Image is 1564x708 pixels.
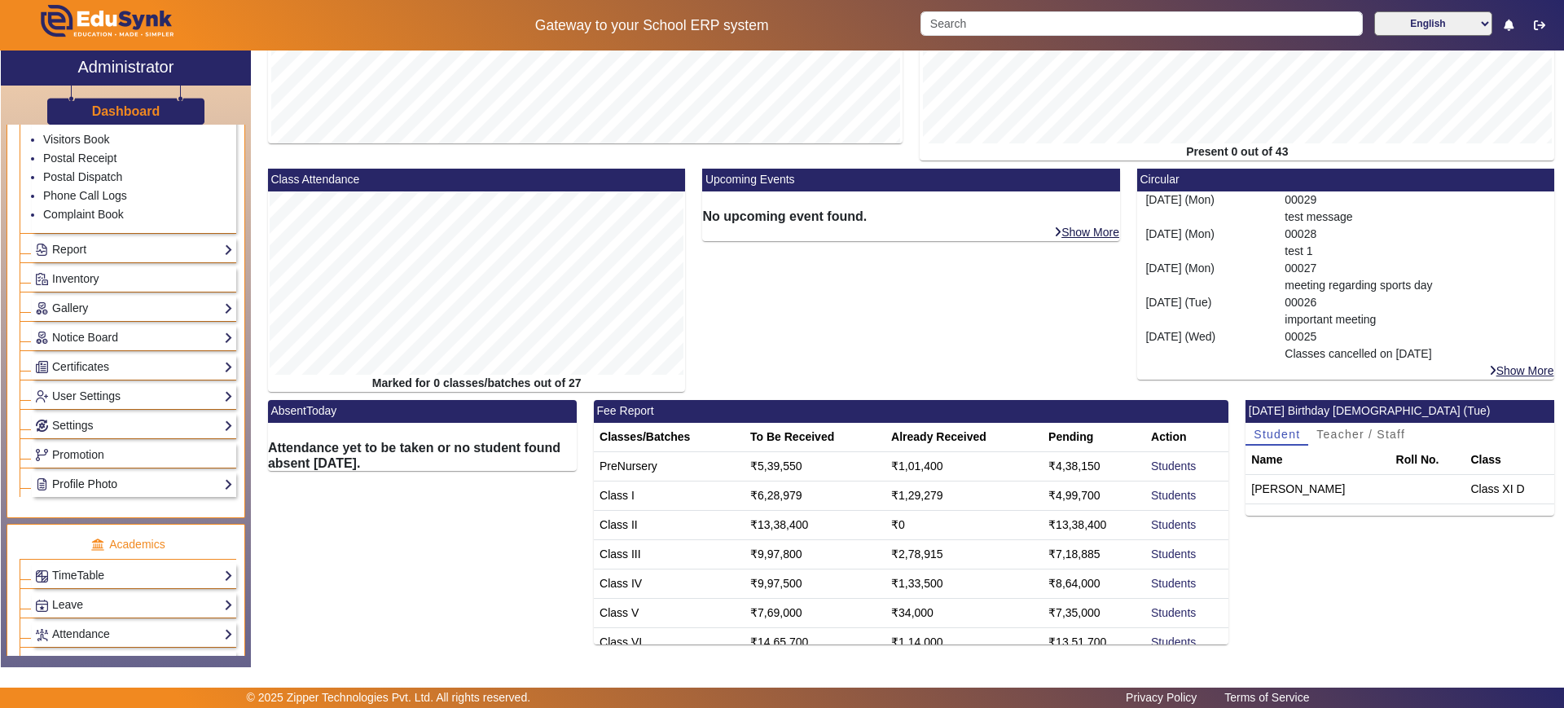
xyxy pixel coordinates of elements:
[1137,294,1276,328] div: [DATE] (Tue)
[594,400,1228,423] mat-card-header: Fee Report
[1285,345,1546,363] p: Classes cancelled on [DATE]
[1043,451,1145,481] td: ₹4,38,150
[1043,539,1145,569] td: ₹7,18,885
[920,143,1554,161] div: Present 0 out of 43
[885,423,1043,452] th: Already Received
[1216,687,1317,708] a: Terms of Service
[1118,687,1205,708] a: Privacy Policy
[1145,423,1228,452] th: Action
[745,481,885,510] td: ₹6,28,979
[1276,294,1555,328] div: 00026
[1137,191,1276,226] div: [DATE] (Mon)
[1285,209,1546,226] p: test message
[1043,510,1145,539] td: ₹13,38,400
[594,481,745,510] td: Class I
[1285,277,1546,294] p: meeting regarding sports day
[43,189,127,202] a: Phone Call Logs
[52,448,104,461] span: Promotion
[92,103,160,119] h3: Dashboard
[1254,429,1300,440] span: Student
[90,538,105,552] img: academic.png
[885,569,1043,598] td: ₹1,33,500
[702,169,1120,191] mat-card-header: Upcoming Events
[594,539,745,569] td: Class III
[1151,547,1196,561] a: Students
[1137,169,1555,191] mat-card-header: Circular
[594,423,745,452] th: Classes/Batches
[1043,598,1145,627] td: ₹7,35,000
[268,169,686,191] mat-card-header: Class Attendance
[702,209,1120,224] h6: No upcoming event found.
[247,689,531,706] p: © 2025 Zipper Technologies Pvt. Ltd. All rights reserved.
[1151,606,1196,619] a: Students
[43,170,122,183] a: Postal Dispatch
[1151,518,1196,531] a: Students
[1043,627,1145,657] td: ₹13,51,700
[1276,191,1555,226] div: 00029
[594,569,745,598] td: Class IV
[1276,260,1555,294] div: 00027
[885,598,1043,627] td: ₹34,000
[35,654,233,673] a: Assignment
[36,449,48,461] img: Branchoperations.png
[1151,635,1196,649] a: Students
[1465,474,1554,504] td: Class XI D
[36,273,48,285] img: Inventory.png
[745,598,885,627] td: ₹7,69,000
[43,152,116,165] a: Postal Receipt
[35,446,233,464] a: Promotion
[268,375,686,392] div: Marked for 0 classes/batches out of 27
[1276,328,1555,363] div: 00025
[745,423,885,452] th: To Be Received
[52,272,99,285] span: Inventory
[43,208,124,221] a: Complaint Book
[885,510,1043,539] td: ₹0
[43,133,109,146] a: Visitors Book
[1053,225,1120,240] a: Show More
[1137,226,1276,260] div: [DATE] (Mon)
[1137,328,1276,363] div: [DATE] (Wed)
[20,536,236,553] p: Academics
[35,270,233,288] a: Inventory
[745,451,885,481] td: ₹5,39,550
[1245,474,1390,504] td: [PERSON_NAME]
[78,57,174,77] h2: Administrator
[885,539,1043,569] td: ₹2,78,915
[1,51,251,86] a: Administrator
[1151,460,1196,473] a: Students
[1151,489,1196,502] a: Students
[745,627,885,657] td: ₹14,65,700
[1043,481,1145,510] td: ₹4,99,700
[594,451,745,481] td: PreNursery
[920,11,1362,36] input: Search
[1285,311,1546,328] p: important meeting
[1276,226,1555,260] div: 00028
[594,627,745,657] td: Class VI
[594,510,745,539] td: Class II
[885,627,1043,657] td: ₹1,14,000
[1390,446,1465,475] th: Roll No.
[1245,400,1554,423] mat-card-header: [DATE] Birthday [DEMOGRAPHIC_DATA] (Tue)
[1285,243,1546,260] p: test 1
[91,103,161,120] a: Dashboard
[1043,423,1145,452] th: Pending
[1151,577,1196,590] a: Students
[1465,446,1554,475] th: Class
[1137,260,1276,294] div: [DATE] (Mon)
[1043,569,1145,598] td: ₹8,64,000
[400,17,903,34] h5: Gateway to your School ERP system
[885,451,1043,481] td: ₹1,01,400
[745,510,885,539] td: ₹13,38,400
[594,598,745,627] td: Class V
[885,481,1043,510] td: ₹1,29,279
[1245,446,1390,475] th: Name
[268,440,577,471] h6: Attendance yet to be taken or no student found absent [DATE].
[745,569,885,598] td: ₹9,97,500
[1488,363,1555,378] a: Show More
[268,400,577,423] mat-card-header: AbsentToday
[745,539,885,569] td: ₹9,97,800
[1316,429,1405,440] span: Teacher / Staff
